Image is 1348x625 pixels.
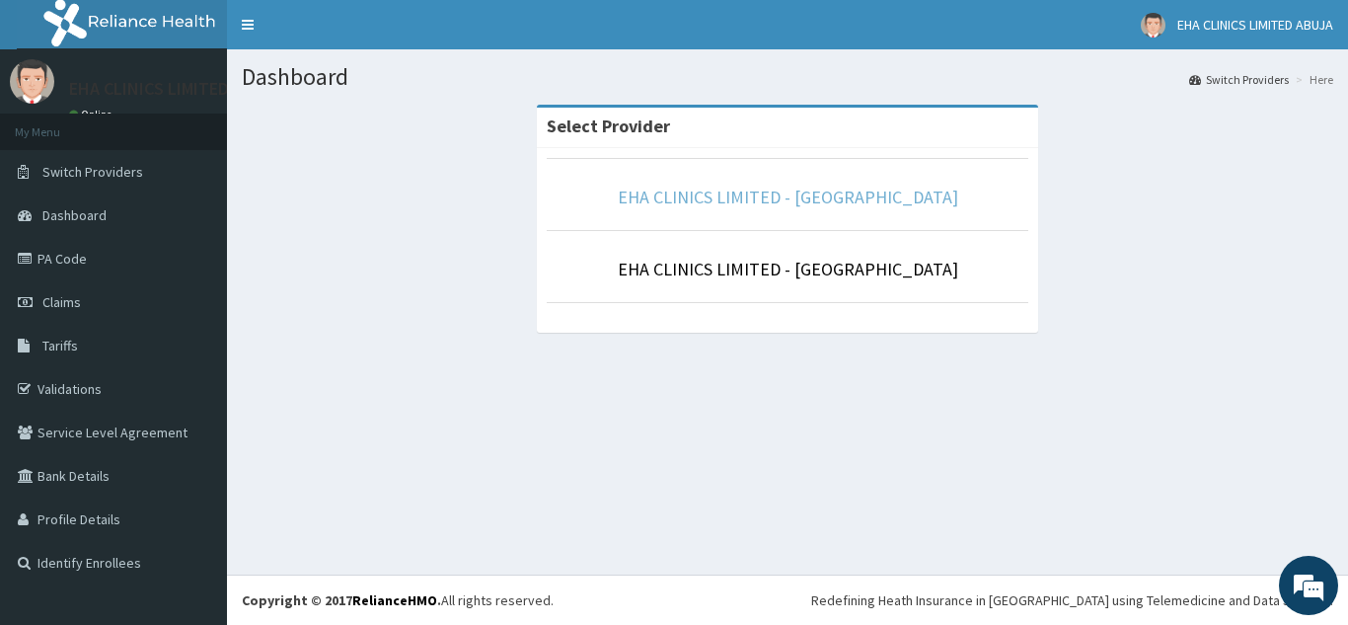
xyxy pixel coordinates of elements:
li: Here [1291,71,1333,88]
img: User Image [10,59,54,104]
span: Dashboard [42,206,107,224]
h1: Dashboard [242,64,1333,90]
a: Online [69,108,116,121]
img: User Image [1141,13,1165,38]
a: EHA CLINICS LIMITED - [GEOGRAPHIC_DATA] [618,258,958,280]
strong: Select Provider [547,115,670,137]
span: Switch Providers [42,163,143,181]
p: EHA CLINICS LIMITED ABUJA [69,80,282,98]
span: Tariffs [42,337,78,354]
a: EHA CLINICS LIMITED - [GEOGRAPHIC_DATA] [618,186,958,208]
span: EHA CLINICS LIMITED ABUJA [1177,16,1333,34]
span: Claims [42,293,81,311]
footer: All rights reserved. [227,575,1348,625]
a: RelianceHMO [352,591,437,609]
div: Redefining Heath Insurance in [GEOGRAPHIC_DATA] using Telemedicine and Data Science! [811,590,1333,610]
strong: Copyright © 2017 . [242,591,441,609]
a: Switch Providers [1189,71,1289,88]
